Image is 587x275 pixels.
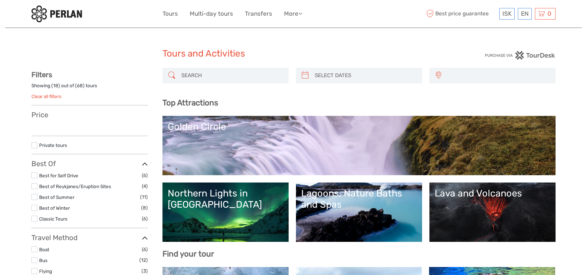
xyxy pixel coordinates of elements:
[31,111,148,119] h3: Price
[39,184,111,189] a: Best of Reykjanes/Eruption Sites
[31,233,148,242] h3: Travel Method
[142,267,148,275] span: (3)
[77,82,83,89] label: 68
[168,188,283,210] div: Northern Lights in [GEOGRAPHIC_DATA]
[142,171,148,179] span: (6)
[39,205,70,211] a: Best of Winter
[31,159,148,168] h3: Best Of
[518,8,532,20] div: EN
[168,121,550,170] a: Golden Circle
[301,188,417,237] a: Lagoons, Nature Baths and Spas
[162,48,425,59] h1: Tours and Activities
[502,10,512,17] span: ISK
[39,268,52,274] a: Flying
[312,69,419,82] input: SELECT DATES
[142,245,148,253] span: (6)
[435,188,550,237] a: Lava and Volcanoes
[142,182,148,190] span: (4)
[435,188,550,199] div: Lava and Volcanoes
[39,216,67,222] a: Classic Tours
[245,9,272,19] a: Transfers
[140,193,148,201] span: (11)
[31,94,61,99] a: Clear all filters
[162,249,214,259] b: Find your tour
[142,215,148,223] span: (6)
[31,82,148,93] div: Showing ( ) out of ( ) tours
[301,188,417,210] div: Lagoons, Nature Baths and Spas
[485,51,556,60] img: PurchaseViaTourDesk.png
[39,142,67,148] a: Private tours
[284,9,302,19] a: More
[39,258,48,263] a: Bus
[168,188,283,237] a: Northern Lights in [GEOGRAPHIC_DATA]
[168,121,550,132] div: Golden Circle
[31,70,52,79] strong: Filters
[546,10,552,17] span: 0
[141,204,148,212] span: (8)
[31,5,82,22] img: 288-6a22670a-0f57-43d8-a107-52fbc9b92f2c_logo_small.jpg
[139,256,148,264] span: (12)
[162,98,218,107] b: Top Attractions
[39,194,74,200] a: Best of Summer
[190,9,233,19] a: Multi-day tours
[162,9,178,19] a: Tours
[39,247,49,252] a: Boat
[425,8,498,20] span: Best price guarantee
[179,69,285,82] input: SEARCH
[39,173,78,178] a: Best for Self Drive
[53,82,58,89] label: 18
